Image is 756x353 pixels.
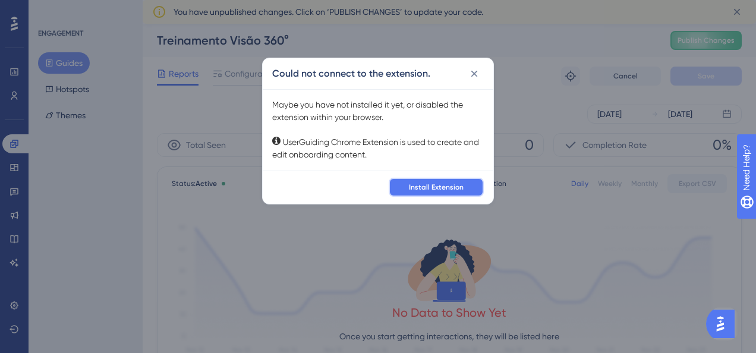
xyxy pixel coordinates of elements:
span: Install Extension [409,182,464,192]
iframe: UserGuiding AI Assistant Launcher [706,306,742,342]
div: Maybe you have not installed it yet, or disabled the extension within your browser. UserGuiding C... [272,99,484,161]
span: Need Help? [28,3,74,17]
h2: Could not connect to the extension. [272,67,430,81]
